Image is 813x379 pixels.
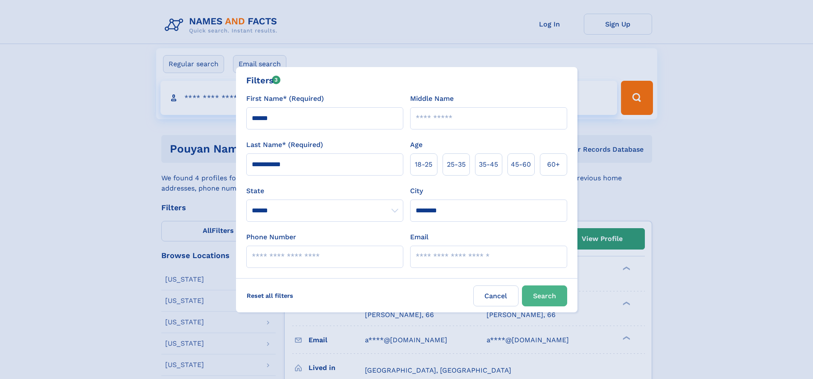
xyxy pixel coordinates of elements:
[410,232,428,242] label: Email
[241,285,299,306] label: Reset all filters
[447,159,466,170] span: 25‑35
[547,159,560,170] span: 60+
[246,232,296,242] label: Phone Number
[415,159,432,170] span: 18‑25
[246,140,323,150] label: Last Name* (Required)
[246,186,403,196] label: State
[473,285,519,306] label: Cancel
[511,159,531,170] span: 45‑60
[246,94,324,104] label: First Name* (Required)
[410,186,423,196] label: City
[246,74,281,87] div: Filters
[522,285,567,306] button: Search
[410,94,454,104] label: Middle Name
[410,140,423,150] label: Age
[479,159,498,170] span: 35‑45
